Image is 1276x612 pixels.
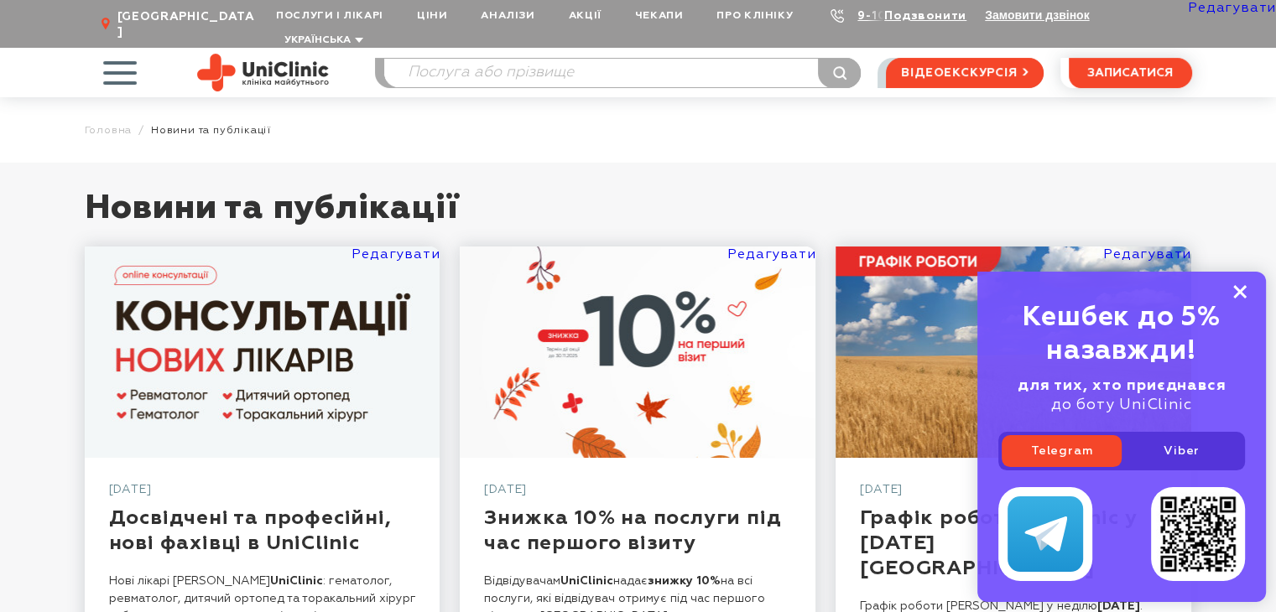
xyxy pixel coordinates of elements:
a: Подзвонити [884,10,966,22]
a: Telegram [1002,435,1122,467]
strong: UniClinic [270,575,323,587]
a: Viber [1122,435,1242,467]
a: Знижка 10% на послуги під час першого візиту [484,508,781,553]
a: відеоекскурсія [886,58,1043,88]
span: відеоекскурсія [901,59,1017,87]
button: Українська [280,34,363,47]
strong: UniClinic [560,575,613,587]
a: Графік роботи UniClinic у [DATE][GEOGRAPHIC_DATA] [860,508,1137,578]
span: Новини та публікації [151,124,271,137]
span: [GEOGRAPHIC_DATA] [117,9,259,39]
a: Знижка 10% на послуги під час першого візиту [460,246,815,458]
div: [DATE] [109,482,416,506]
input: Послуга або прізвище [384,59,861,87]
button: записатися [1069,58,1192,88]
div: Кешбек до 5% назавжди! [998,301,1245,368]
a: Досвідчені та професійні, нові фахівці в UniClinic [109,508,392,553]
a: Головна [85,124,133,137]
span: Українська [284,35,351,45]
a: 9-103 [857,10,894,22]
a: Редагувати [1188,2,1276,15]
div: до боту UniClinic [998,376,1245,415]
span: записатися [1087,67,1173,79]
a: Графік роботи UniClinic у День Незалежності України [836,246,1191,458]
a: Досвідчені та професійні, нові фахівці в UniClinic [85,246,440,458]
strong: [DATE] [1097,600,1140,612]
div: [DATE] [484,482,791,506]
div: [DATE] [860,482,1167,506]
button: Замовити дзвінок [985,8,1089,22]
h1: Новини та публікації [85,188,1192,246]
a: Редагувати [727,248,815,262]
a: Редагувати [352,248,440,262]
a: Редагувати [1103,248,1191,262]
img: Uniclinic [197,54,329,91]
b: для тих, хто приєднався [1018,378,1226,393]
strong: знижку 10% [648,575,721,587]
